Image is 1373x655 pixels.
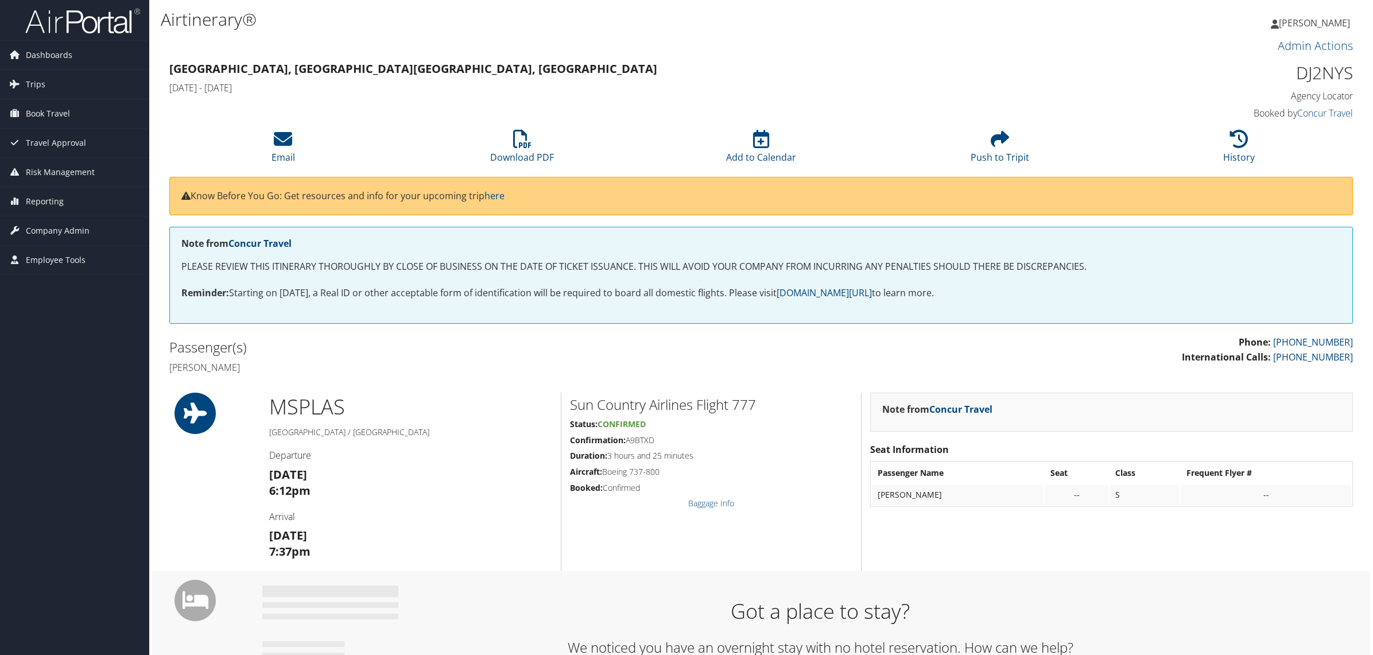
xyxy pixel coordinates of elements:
a: [PHONE_NUMBER] [1273,336,1353,348]
span: Risk Management [26,158,95,187]
h5: Boeing 737-800 [570,466,852,478]
th: Passenger Name [872,463,1044,483]
strong: Aircraft: [570,466,602,477]
span: Dashboards [26,41,72,69]
strong: Note from [181,237,292,250]
h4: Departure [269,449,552,462]
strong: International Calls: [1182,351,1271,363]
span: Confirmed [598,418,646,429]
strong: Status: [570,418,598,429]
a: here [484,189,505,202]
span: Travel Approval [26,129,86,157]
a: Concur Travel [228,237,292,250]
th: Frequent Flyer # [1181,463,1351,483]
h4: Booked by [1070,107,1353,119]
strong: [DATE] [269,528,307,543]
h1: Got a place to stay? [271,597,1370,626]
th: Class [1110,463,1180,483]
div: -- [1050,490,1103,500]
strong: Duration: [570,450,607,461]
a: Push to Tripit [971,136,1029,164]
strong: Confirmation: [570,435,626,445]
strong: Booked: [570,482,603,493]
h2: Passenger(s) [169,338,753,357]
h1: MSP LAS [269,393,552,421]
td: S [1110,485,1180,505]
p: Starting on [DATE], a Real ID or other acceptable form of identification will be required to boar... [181,286,1341,301]
strong: 7:37pm [269,544,311,559]
strong: Seat Information [870,443,949,456]
h5: Confirmed [570,482,852,494]
a: Email [272,136,295,164]
h5: [GEOGRAPHIC_DATA] / [GEOGRAPHIC_DATA] [269,427,552,438]
h2: Sun Country Airlines Flight 777 [570,395,852,414]
h4: [DATE] - [DATE] [169,82,1053,94]
strong: [GEOGRAPHIC_DATA], [GEOGRAPHIC_DATA] [GEOGRAPHIC_DATA], [GEOGRAPHIC_DATA] [169,61,657,76]
span: Book Travel [26,99,70,128]
td: [PERSON_NAME] [872,485,1044,505]
h5: A9BTXD [570,435,852,446]
img: airportal-logo.png [25,7,140,34]
a: [PERSON_NAME] [1271,6,1362,40]
span: Employee Tools [26,246,86,274]
span: [PERSON_NAME] [1279,17,1350,29]
a: Download PDF [490,136,554,164]
a: Concur Travel [1297,107,1353,119]
strong: Note from [882,403,992,416]
strong: 6:12pm [269,483,311,498]
h5: 3 hours and 25 minutes [570,450,852,462]
a: History [1223,136,1255,164]
div: -- [1186,490,1345,500]
h4: [PERSON_NAME] [169,361,753,374]
a: Baggage Info [688,498,734,509]
a: [DOMAIN_NAME][URL] [777,286,872,299]
span: Reporting [26,187,64,216]
a: [PHONE_NUMBER] [1273,351,1353,363]
h4: Arrival [269,510,552,523]
th: Seat [1045,463,1108,483]
strong: [DATE] [269,467,307,482]
strong: Reminder: [181,286,229,299]
a: Add to Calendar [726,136,796,164]
span: Company Admin [26,216,90,245]
a: Admin Actions [1278,38,1353,53]
p: Know Before You Go: Get resources and info for your upcoming trip [181,189,1341,204]
span: Trips [26,70,45,99]
h1: DJ2NYS [1070,61,1353,85]
a: Concur Travel [929,403,992,416]
strong: Phone: [1239,336,1271,348]
h4: Agency Locator [1070,90,1353,102]
h1: Airtinerary® [161,7,961,32]
p: PLEASE REVIEW THIS ITINERARY THOROUGHLY BY CLOSE OF BUSINESS ON THE DATE OF TICKET ISSUANCE. THIS... [181,259,1341,274]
